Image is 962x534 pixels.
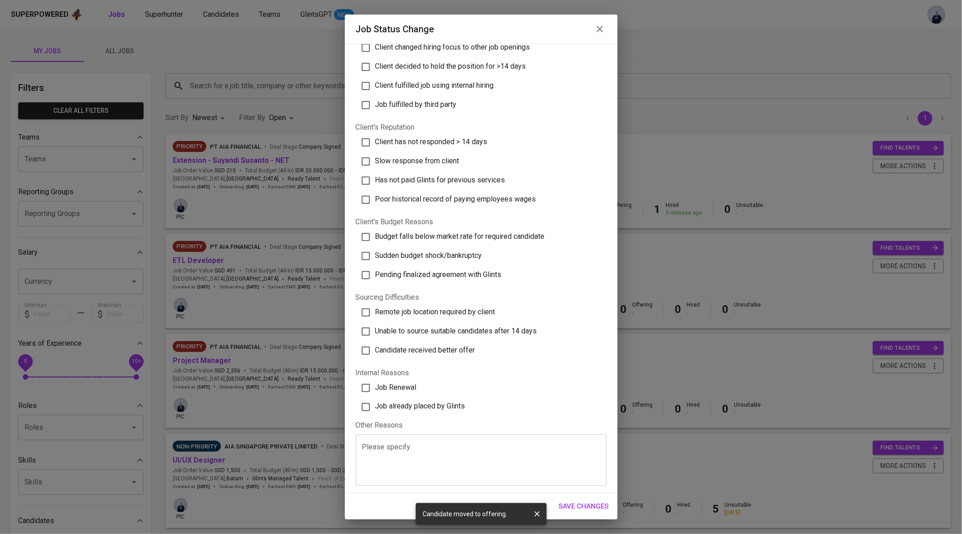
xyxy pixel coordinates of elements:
p: Client's Reputation [356,122,607,133]
span: Job Renewal [375,383,417,392]
span: Budget falls below market rate for required candidate [375,232,545,241]
span: Unable to source suitable candidates after 14 days [375,327,537,335]
p: Sourcing Difficulties [356,292,607,303]
span: Slow response from client [375,156,459,165]
span: Has not paid Glints for previous services [375,176,505,184]
span: Client decided to hold the position for >14 days [375,62,526,71]
span: Poor historical record of paying employees wages [375,195,536,203]
span: Client changed hiring focus to other job openings [375,43,530,51]
span: Candidate received better offer [375,346,475,354]
h6: Job status change [356,22,434,36]
p: Internal Reasons [356,368,607,378]
p: Client's Budget Reasons [356,217,607,227]
span: Remote job location required by client [375,307,495,316]
span: Client fulfilled job using internal hiring [375,81,494,90]
span: Job fulfilled by third party [375,100,457,109]
span: Save Changes [559,500,609,512]
button: Cancel [514,497,550,516]
span: Pending finalized agreement with Glints [375,270,502,279]
span: Job already placed by Glints [375,402,465,411]
div: Other Reasons [356,420,607,431]
span: Client has not responded > 14 days [375,137,488,146]
div: Candidate moved to offering. [423,506,508,522]
button: Save Changes [554,497,614,516]
span: Sudden budget shock/bankruptcy [375,251,482,260]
